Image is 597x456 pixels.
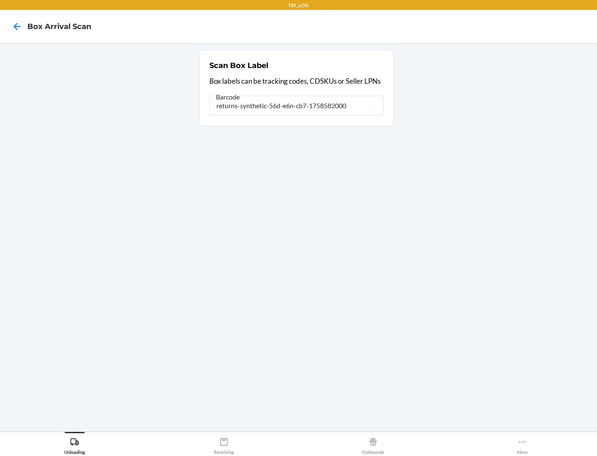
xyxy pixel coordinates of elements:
div: Unloading [64,434,85,455]
div: Receiving [214,434,234,455]
p: Box labels can be tracking codes, CDSKUs or Seller LPNs [209,76,383,87]
p: TST_LOG [288,2,309,9]
h2: Scan Box Label [209,60,268,71]
button: Receiving [149,432,298,455]
span: Barcode [215,93,241,101]
div: Outbounds [362,434,384,455]
div: More [517,434,528,455]
h4: Box Arrival Scan [27,21,91,32]
button: More [448,432,597,455]
input: Barcode [209,96,383,116]
button: Outbounds [298,432,448,455]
